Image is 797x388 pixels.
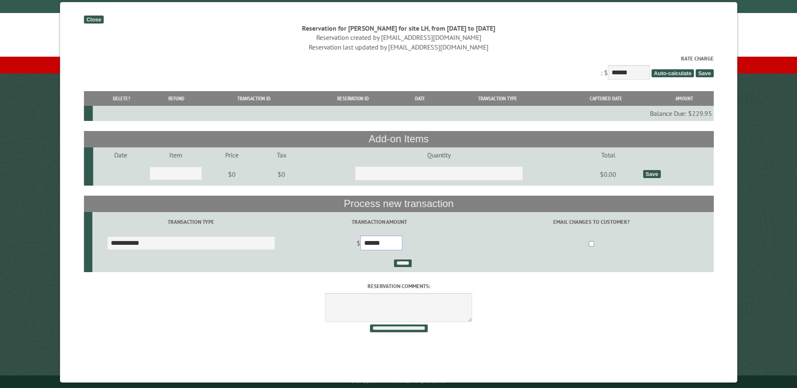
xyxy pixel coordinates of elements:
td: Tax [260,147,303,163]
td: Date [93,147,148,163]
span: Auto-calculate [651,69,694,77]
th: Add-on Items [84,131,713,147]
div: : $ [84,55,713,82]
label: Transaction Type [93,218,288,226]
div: Save [643,170,660,178]
th: Transaction ID [203,91,304,106]
td: Total [575,147,642,163]
div: Reservation last updated by [EMAIL_ADDRESS][DOMAIN_NAME] [84,42,713,52]
th: Process new transaction [84,196,713,212]
div: Reservation for [PERSON_NAME] for site LH, from [DATE] to [DATE] [84,24,713,33]
td: Quantity [303,147,575,163]
td: $ [289,232,469,256]
th: Amount [655,91,713,106]
span: Save [695,69,713,77]
td: Item [148,147,203,163]
th: Transaction Type [438,91,556,106]
th: Refund [150,91,203,106]
label: Email changes to customer? [471,218,712,226]
td: $0 [260,163,303,186]
th: Delete? [93,91,150,106]
div: Close [84,16,103,24]
th: Captured Date [556,91,655,106]
label: Rate Charge [84,55,713,63]
small: © Campground Commander LLC. All rights reserved. [351,379,446,384]
th: Date [401,91,438,106]
div: Reservation created by [EMAIL_ADDRESS][DOMAIN_NAME] [84,33,713,42]
label: Transaction Amount [291,218,468,226]
th: Reservation ID [305,91,401,106]
label: Reservation comments: [84,282,713,290]
td: $0.00 [575,163,642,186]
td: Balance Due: $229.95 [93,106,713,121]
td: Price [203,147,260,163]
td: $0 [203,163,260,186]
